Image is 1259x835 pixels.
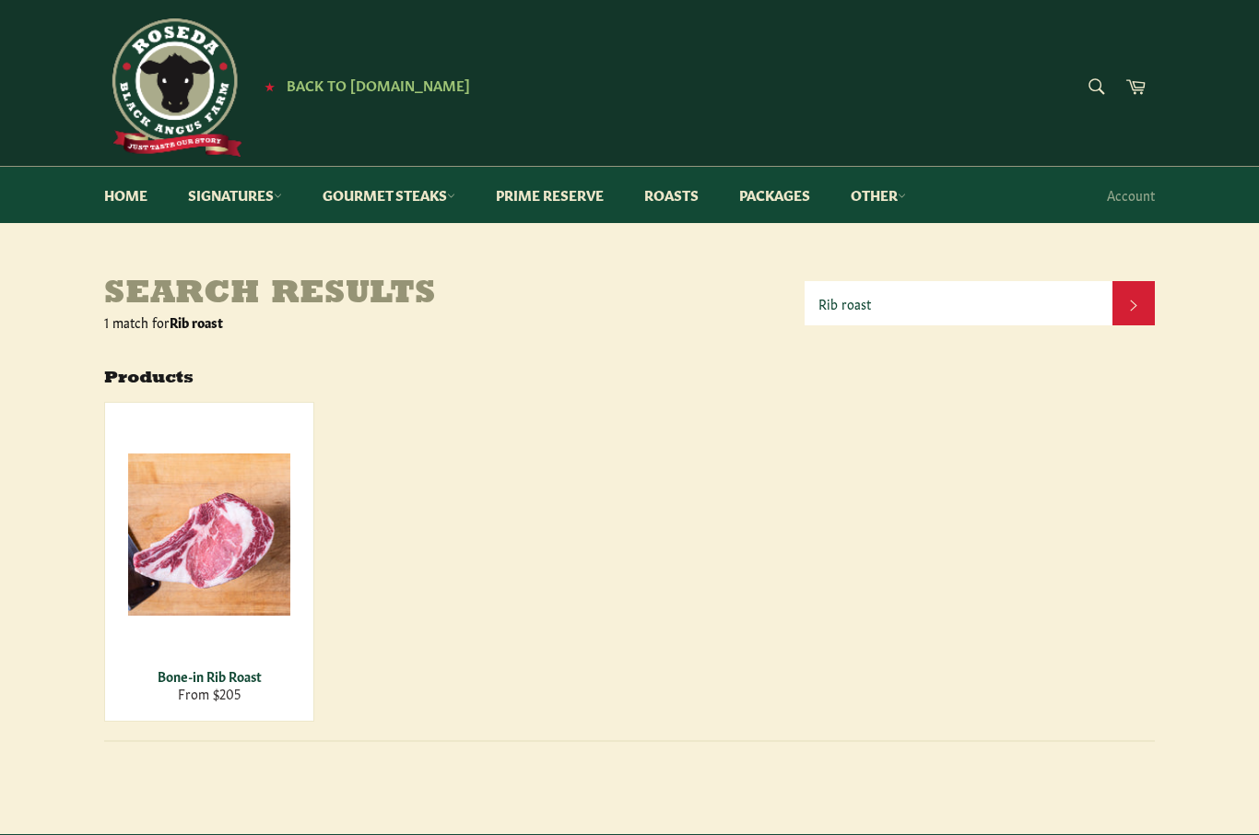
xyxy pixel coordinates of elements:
[104,368,1155,391] h2: Products
[117,667,302,685] div: Bone-in Rib Roast
[721,167,829,223] a: Packages
[832,167,924,223] a: Other
[265,78,275,93] span: ★
[170,167,300,223] a: Signatures
[104,402,314,722] a: Bone-in Rib Roast Bone-in Rib Roast From $205
[477,167,622,223] a: Prime Reserve
[304,167,474,223] a: Gourmet Steaks
[117,685,302,702] div: From $205
[287,75,470,94] span: Back to [DOMAIN_NAME]
[104,18,242,157] img: Roseda Beef
[805,281,1112,325] input: Search
[626,167,717,223] a: Roasts
[170,312,223,331] strong: Rib roast
[104,313,805,331] p: 1 match for
[255,78,470,93] a: ★ Back to [DOMAIN_NAME]
[128,453,290,616] img: Bone-in Rib Roast
[1098,168,1164,222] a: Account
[104,276,805,313] h1: Search results
[86,167,166,223] a: Home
